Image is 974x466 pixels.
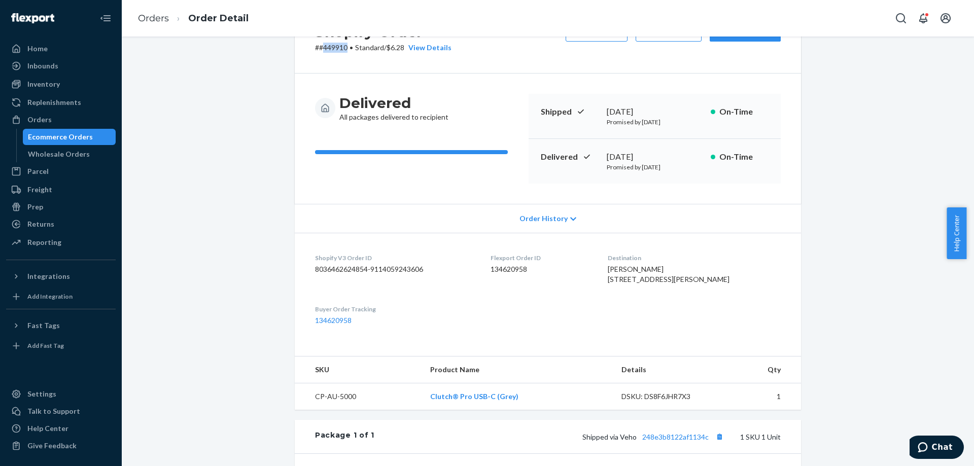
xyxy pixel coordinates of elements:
[27,115,52,125] div: Orders
[719,106,769,118] p: On-Time
[27,97,81,107] div: Replenishments
[295,356,422,383] th: SKU
[6,234,116,250] a: Reporting
[6,420,116,437] a: Help Center
[6,76,116,92] a: Inventory
[315,264,474,274] dd: 8036462624854-9114059243606
[404,43,451,53] button: View Details
[350,43,353,52] span: •
[725,383,801,410] td: 1
[541,106,599,118] p: Shipped
[188,13,249,24] a: Order Detail
[27,202,43,212] div: Prep
[713,430,726,443] button: Copy tracking number
[913,8,933,28] button: Open notifications
[935,8,956,28] button: Open account menu
[27,237,61,247] div: Reporting
[27,271,70,281] div: Integrations
[23,129,116,145] a: Ecommerce Orders
[541,151,599,163] p: Delivered
[11,13,54,23] img: Flexport logo
[27,292,73,301] div: Add Integration
[27,406,80,416] div: Talk to Support
[315,254,474,262] dt: Shopify V3 Order ID
[130,4,257,33] ol: breadcrumbs
[315,305,474,313] dt: Buyer Order Tracking
[6,182,116,198] a: Freight
[891,8,911,28] button: Open Search Box
[613,356,725,383] th: Details
[607,151,703,163] div: [DATE]
[642,433,709,441] a: 248e3b8122af1134c
[582,433,726,441] span: Shipped via Veho
[28,149,90,159] div: Wholesale Orders
[6,403,116,419] button: Talk to Support
[339,94,448,122] div: All packages delivered to recipient
[947,207,966,259] button: Help Center
[27,441,77,451] div: Give Feedback
[6,163,116,180] a: Parcel
[6,41,116,57] a: Home
[6,317,116,334] button: Fast Tags
[719,151,769,163] p: On-Time
[6,289,116,305] a: Add Integration
[295,383,422,410] td: CP-AU-5000
[6,386,116,402] a: Settings
[519,213,568,224] span: Order History
[27,423,68,434] div: Help Center
[6,216,116,232] a: Returns
[6,338,116,354] a: Add Fast Tag
[315,43,451,53] p: # #449910 / $6.28
[6,268,116,284] button: Integrations
[6,58,116,74] a: Inbounds
[27,185,52,195] div: Freight
[339,94,448,112] h3: Delivered
[355,43,384,52] span: Standard
[315,430,374,443] div: Package 1 of 1
[27,341,64,350] div: Add Fast Tag
[138,13,169,24] a: Orders
[27,389,56,399] div: Settings
[315,316,352,325] a: 134620958
[430,392,518,401] a: Clutch® Pro USB-C (Grey)
[6,199,116,215] a: Prep
[27,219,54,229] div: Returns
[491,254,592,262] dt: Flexport Order ID
[910,436,964,461] iframe: Opens a widget where you can chat to one of our agents
[607,163,703,171] p: Promised by [DATE]
[621,391,717,402] div: DSKU: DS8F6JHR7X3
[608,254,781,262] dt: Destination
[6,438,116,454] button: Give Feedback
[27,44,48,54] div: Home
[27,61,58,71] div: Inbounds
[6,112,116,128] a: Orders
[607,106,703,118] div: [DATE]
[28,132,93,142] div: Ecommerce Orders
[422,356,613,383] th: Product Name
[27,166,49,176] div: Parcel
[607,118,703,126] p: Promised by [DATE]
[6,94,116,111] a: Replenishments
[23,146,116,162] a: Wholesale Orders
[374,430,781,443] div: 1 SKU 1 Unit
[27,79,60,89] div: Inventory
[725,356,801,383] th: Qty
[491,264,592,274] dd: 134620958
[608,265,729,283] span: [PERSON_NAME] [STREET_ADDRESS][PERSON_NAME]
[27,320,60,331] div: Fast Tags
[95,8,116,28] button: Close Navigation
